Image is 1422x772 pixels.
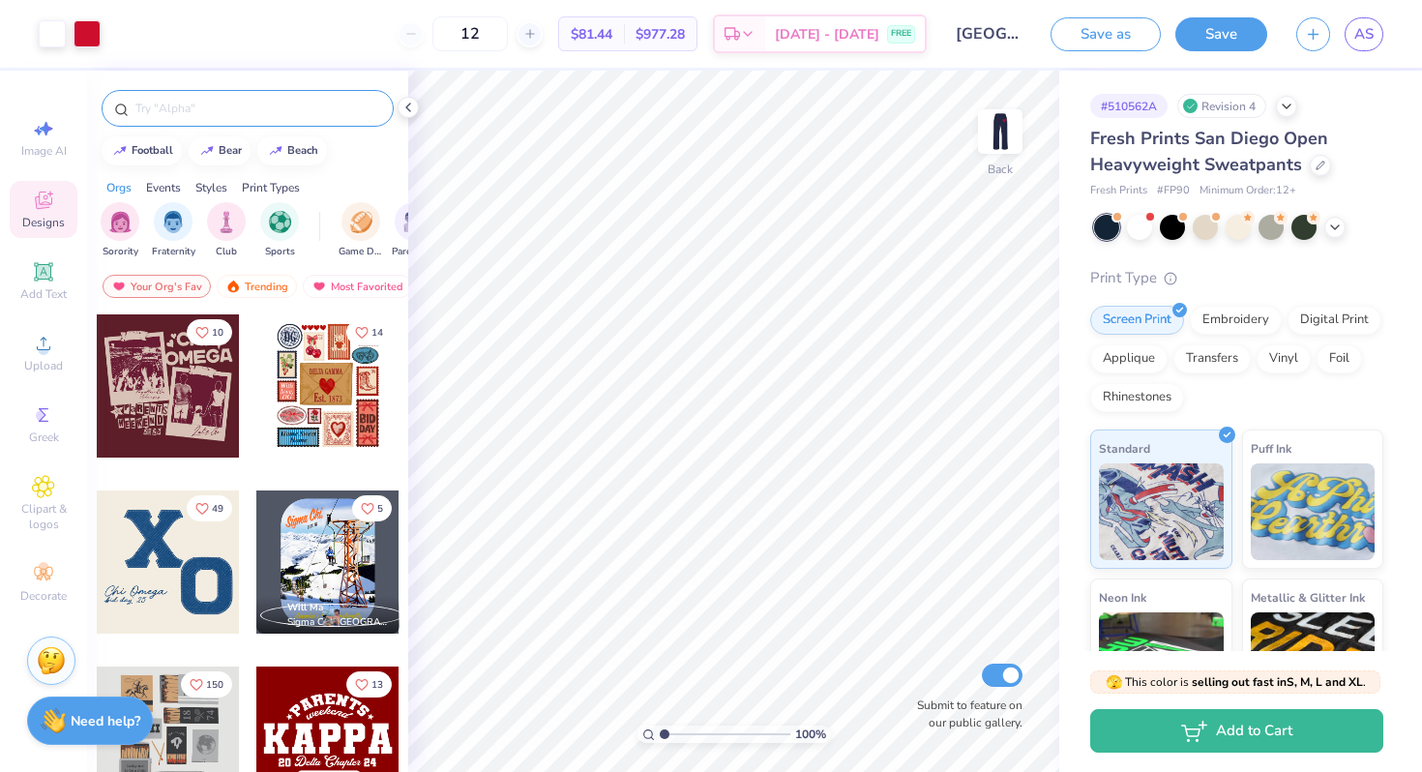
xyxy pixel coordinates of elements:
span: Standard [1099,438,1150,459]
button: filter button [101,202,139,259]
div: Digital Print [1288,306,1381,335]
button: Save [1175,17,1267,51]
span: Fresh Prints [1090,183,1147,199]
div: Embroidery [1190,306,1282,335]
button: Like [181,671,232,698]
img: Club Image [216,211,237,233]
button: filter button [392,202,436,259]
button: beach [257,136,327,165]
img: most_fav.gif [111,280,127,293]
img: most_fav.gif [311,280,327,293]
img: Back [981,112,1020,151]
img: trend_line.gif [112,145,128,157]
span: [DATE] - [DATE] [775,24,879,45]
span: Designs [22,215,65,230]
span: Minimum Order: 12 + [1200,183,1296,199]
img: Sorority Image [109,211,132,233]
span: 49 [212,504,223,514]
img: Parent's Weekend Image [403,211,426,233]
button: Like [346,671,392,698]
div: Revision 4 [1177,94,1266,118]
span: 🫣 [1106,673,1122,692]
span: 10 [212,328,223,338]
div: filter for Sports [260,202,299,259]
button: filter button [260,202,299,259]
button: filter button [152,202,195,259]
span: Parent's Weekend [392,245,436,259]
div: Back [988,161,1013,178]
div: Transfers [1173,344,1251,373]
div: # 510562A [1090,94,1168,118]
span: Club [216,245,237,259]
button: bear [189,136,251,165]
span: Image AI [21,143,67,159]
input: Try "Alpha" [133,99,381,118]
img: Standard [1099,463,1224,560]
div: filter for Sorority [101,202,139,259]
div: Screen Print [1090,306,1184,335]
span: Will Major [287,601,336,614]
span: Fraternity [152,245,195,259]
img: trend_line.gif [268,145,283,157]
img: Sports Image [269,211,291,233]
button: filter button [207,202,246,259]
img: trend_line.gif [199,145,215,157]
span: Sigma Chi, [GEOGRAPHIC_DATA] [287,615,392,630]
img: Fraternity Image [163,211,184,233]
span: $977.28 [636,24,685,45]
div: filter for Fraternity [152,202,195,259]
div: bear [219,145,242,156]
button: filter button [339,202,383,259]
span: Puff Ink [1251,438,1291,459]
span: Sorority [103,245,138,259]
div: Vinyl [1257,344,1311,373]
span: 14 [371,328,383,338]
span: Upload [24,358,63,373]
div: Most Favorited [303,275,412,298]
div: Applique [1090,344,1168,373]
span: 5 [377,504,383,514]
input: – – [432,16,508,51]
button: Like [187,495,232,521]
button: football [102,136,182,165]
button: Add to Cart [1090,709,1383,753]
div: Print Types [242,179,300,196]
div: Styles [195,179,227,196]
div: Rhinestones [1090,383,1184,412]
img: trending.gif [225,280,241,293]
span: Sports [265,245,295,259]
div: Orgs [106,179,132,196]
strong: Need help? [71,712,140,730]
span: Add Text [20,286,67,302]
button: Like [346,319,392,345]
span: Metallic & Glitter Ink [1251,587,1365,608]
span: 13 [371,680,383,690]
button: Like [187,319,232,345]
div: Your Org's Fav [103,275,211,298]
img: Puff Ink [1251,463,1376,560]
span: 150 [206,680,223,690]
input: Untitled Design [941,15,1036,53]
div: Foil [1317,344,1362,373]
img: Neon Ink [1099,612,1224,709]
div: Trending [217,275,297,298]
span: Fresh Prints San Diego Open Heavyweight Sweatpants [1090,127,1328,176]
span: Clipart & logos [10,501,77,532]
button: Save as [1051,17,1161,51]
span: Game Day [339,245,383,259]
strong: selling out fast in S, M, L and XL [1192,674,1363,690]
span: 100 % [795,726,826,743]
div: filter for Parent's Weekend [392,202,436,259]
div: Print Type [1090,267,1383,289]
span: $81.44 [571,24,612,45]
button: Like [352,495,392,521]
span: # FP90 [1157,183,1190,199]
img: Metallic & Glitter Ink [1251,612,1376,709]
span: Greek [29,430,59,445]
div: beach [287,145,318,156]
div: Events [146,179,181,196]
span: This color is . [1106,673,1366,691]
span: AS [1354,23,1374,45]
label: Submit to feature on our public gallery. [906,697,1022,731]
span: Neon Ink [1099,587,1146,608]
